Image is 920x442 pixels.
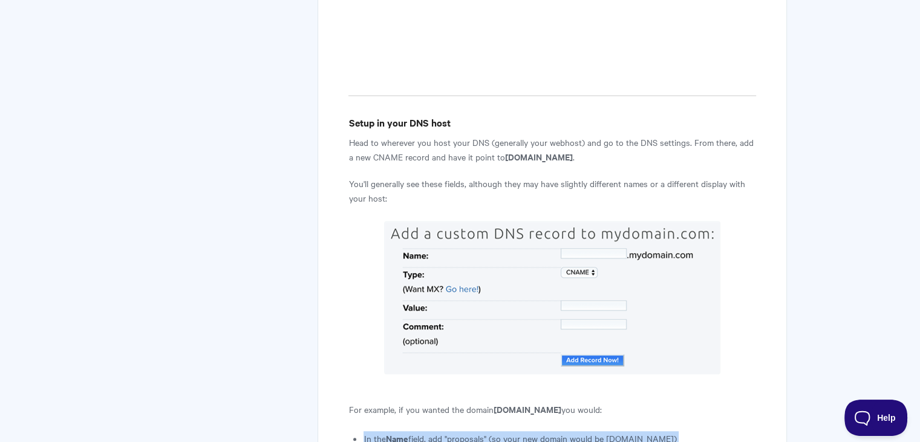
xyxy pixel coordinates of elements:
iframe: Toggle Customer Support [844,400,908,436]
strong: [DOMAIN_NAME] [504,150,572,163]
p: You'll generally see these fields, although they may have slightly different names or a different... [348,176,755,205]
strong: [DOMAIN_NAME] [493,403,561,415]
img: A sample CNAME record form with no data entered [384,221,720,374]
p: For example, if you wanted the domain you would: [348,402,755,417]
h4: Setup in your DNS host [348,115,755,130]
p: Head to wherever you host your DNS (generally your webhost) and go to the DNS settings. From ther... [348,135,755,164]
